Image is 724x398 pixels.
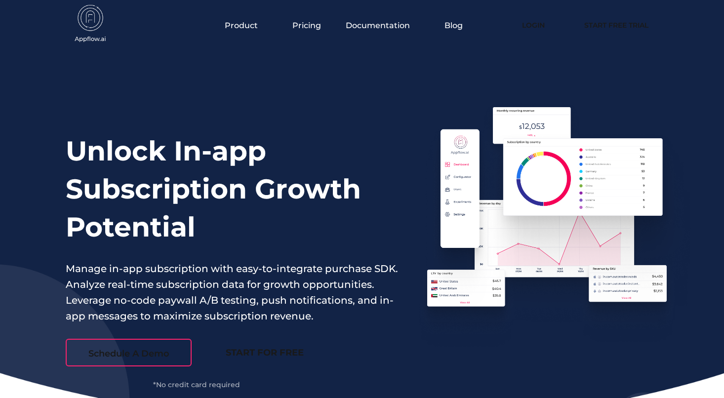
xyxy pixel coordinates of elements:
span: Documentation [346,21,410,30]
button: Documentation [346,21,420,30]
div: *No credit card required [66,381,327,388]
a: Login [507,14,560,36]
span: Product [225,21,258,30]
p: Manage in-app subscription with easy-to-integrate purchase SDK. Analyze real-time subscription da... [66,261,399,324]
a: Pricing [292,21,321,30]
a: START FOR FREE [201,339,327,366]
a: Start Free Trial [574,14,658,36]
a: Schedule A Demo [66,339,192,366]
button: Product [225,21,268,30]
img: appflow.ai-logo [66,5,115,44]
a: Blog [444,21,463,30]
h1: Unlock In-app Subscription Growth Potential [66,132,399,246]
